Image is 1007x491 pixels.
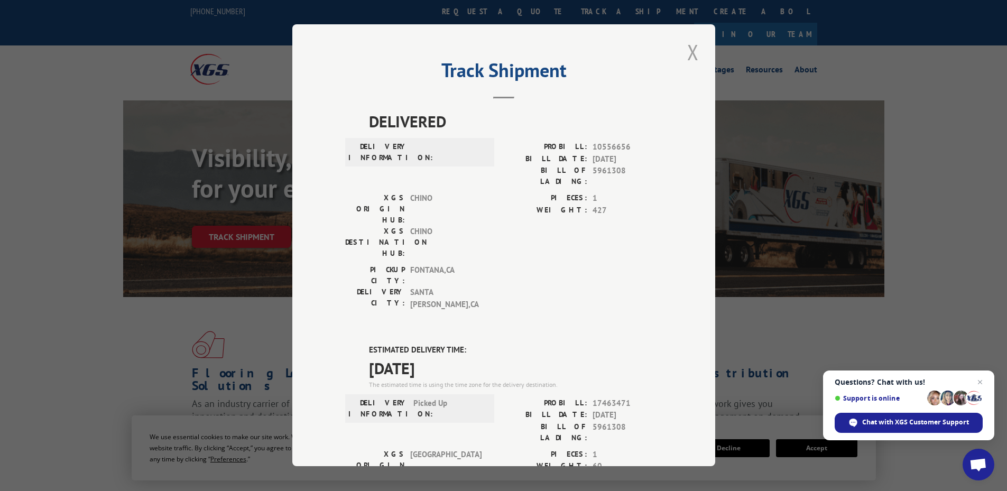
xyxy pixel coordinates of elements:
label: ESTIMATED DELIVERY TIME: [369,345,662,357]
span: CHINO [410,193,482,226]
span: 1 [593,193,662,205]
label: PICKUP CITY: [345,265,405,287]
span: FONTANA , CA [410,265,482,287]
span: 17463471 [593,397,662,410]
label: PROBILL: [504,397,587,410]
span: 427 [593,205,662,217]
span: [DATE] [593,153,662,165]
span: [DATE] [369,356,662,380]
div: The estimated time is using the time zone for the delivery destination. [369,380,662,390]
span: Chat with XGS Customer Support [862,418,969,427]
label: BILL DATE: [504,153,587,165]
label: WEIGHT: [504,205,587,217]
span: DELIVERED [369,110,662,134]
label: PIECES: [504,449,587,461]
span: 10556656 [593,142,662,154]
span: [GEOGRAPHIC_DATA] [410,449,482,482]
label: BILL OF LADING: [504,165,587,188]
span: [DATE] [593,410,662,422]
a: Open chat [963,449,994,480]
label: XGS DESTINATION HUB: [345,226,405,260]
span: Picked Up [413,397,485,420]
span: Support is online [835,394,923,402]
h2: Track Shipment [345,63,662,83]
label: BILL DATE: [504,410,587,422]
label: PIECES: [504,193,587,205]
label: PROBILL: [504,142,587,154]
span: Chat with XGS Customer Support [835,413,983,433]
span: CHINO [410,226,482,260]
label: BILL OF LADING: [504,421,587,443]
span: SANTA [PERSON_NAME] , CA [410,287,482,311]
span: 1 [593,449,662,461]
label: DELIVERY INFORMATION: [348,397,408,420]
span: 5961308 [593,165,662,188]
label: XGS ORIGIN HUB: [345,193,405,226]
span: Questions? Chat with us! [835,378,983,386]
label: DELIVERY INFORMATION: [348,142,408,164]
span: 60 [593,461,662,473]
label: DELIVERY CITY: [345,287,405,311]
span: 5961308 [593,421,662,443]
label: WEIGHT: [504,461,587,473]
label: XGS ORIGIN HUB: [345,449,405,482]
button: Close modal [684,38,702,67]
